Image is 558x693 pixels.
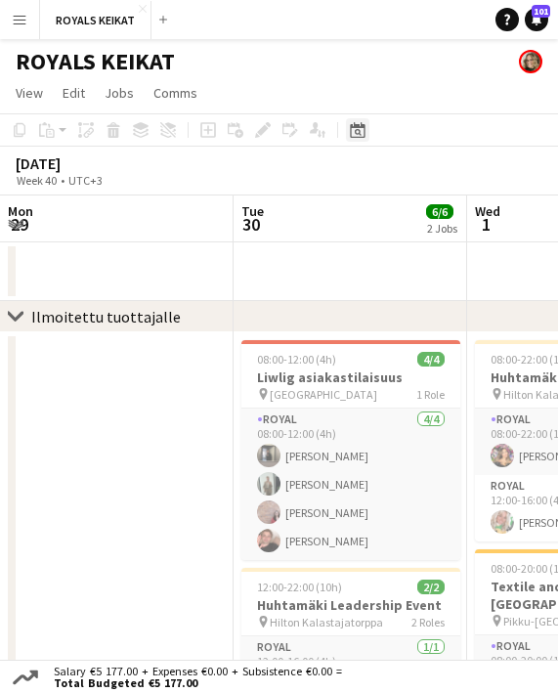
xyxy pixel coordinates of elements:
[270,387,377,402] span: [GEOGRAPHIC_DATA]
[63,84,85,102] span: Edit
[257,352,336,367] span: 08:00-12:00 (4h)
[426,204,453,219] span: 6/6
[16,153,148,173] div: [DATE]
[105,84,134,102] span: Jobs
[519,50,542,73] app-user-avatar: Pauliina Aalto
[8,80,51,106] a: View
[241,368,460,386] h3: Liwlig asiakastilaisuus
[40,1,151,39] button: ROYALS KEIKAT
[68,173,103,188] div: UTC+3
[417,580,445,594] span: 2/2
[5,213,33,236] span: 29
[42,666,346,689] div: Salary €5 177.00 + Expenses €0.00 + Subsistence €0.00 =
[472,213,500,236] span: 1
[97,80,142,106] a: Jobs
[16,47,175,76] h1: ROYALS KEIKAT
[241,202,264,220] span: Tue
[416,387,445,402] span: 1 Role
[241,340,460,560] app-job-card: 08:00-12:00 (4h)4/4Liwlig asiakastilaisuus [GEOGRAPHIC_DATA]1 RoleRoyal4/408:00-12:00 (4h)[PERSON...
[16,84,43,102] span: View
[525,8,548,31] a: 101
[427,221,457,236] div: 2 Jobs
[146,80,205,106] a: Comms
[411,615,445,629] span: 2 Roles
[55,80,93,106] a: Edit
[54,677,342,689] span: Total Budgeted €5 177.00
[241,596,460,614] h3: Huhtamäki Leadership Event
[8,202,33,220] span: Mon
[475,202,500,220] span: Wed
[417,352,445,367] span: 4/4
[270,615,383,629] span: Hilton Kalastajatorppa
[238,213,264,236] span: 30
[257,580,342,594] span: 12:00-22:00 (10h)
[12,173,61,188] span: Week 40
[241,409,460,560] app-card-role: Royal4/408:00-12:00 (4h)[PERSON_NAME][PERSON_NAME][PERSON_NAME][PERSON_NAME]
[153,84,197,102] span: Comms
[31,307,181,326] div: Ilmoitettu tuottajalle
[532,5,550,18] span: 101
